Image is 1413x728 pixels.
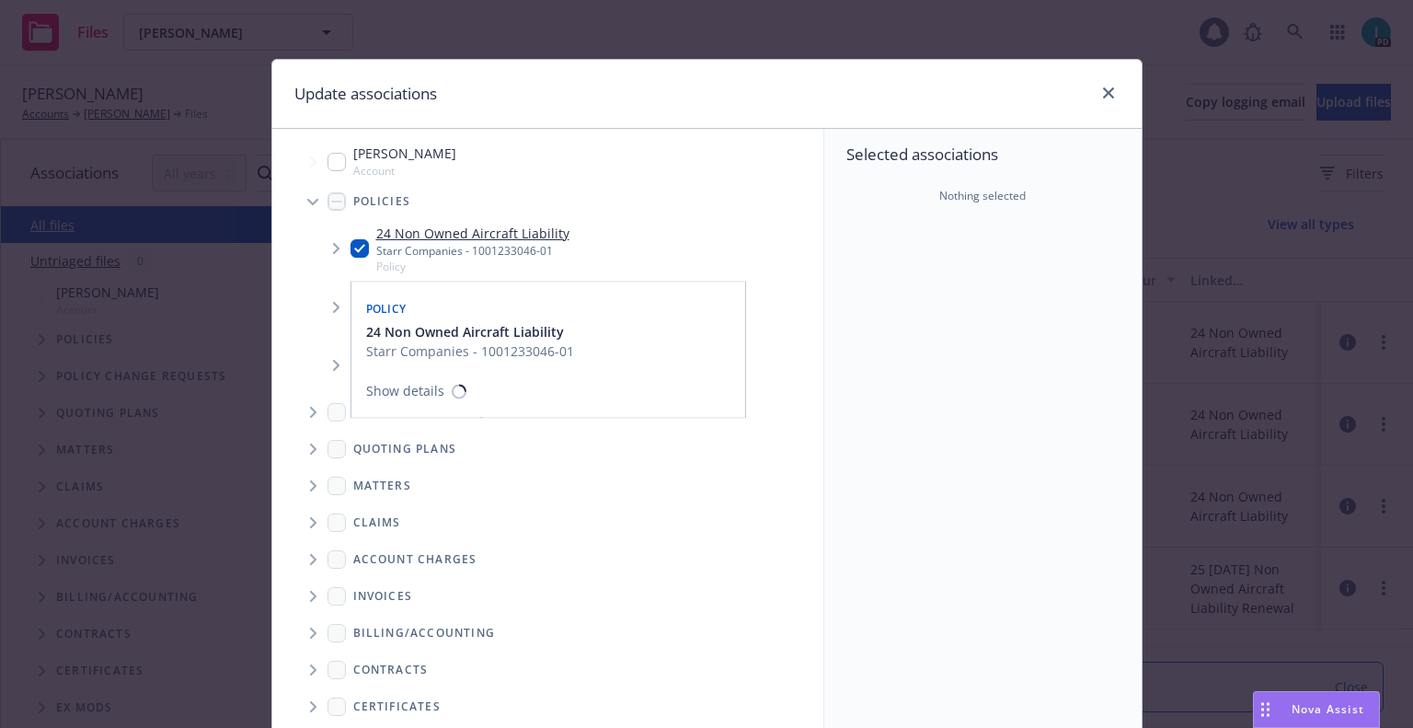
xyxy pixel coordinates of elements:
span: Invoices [353,591,413,602]
span: Policy [376,259,569,274]
a: 24 Non Owned Aircraft Liability [376,224,569,243]
span: Policies [353,196,411,207]
span: 24 Non Owned Aircraft Liability [366,323,564,342]
span: [PERSON_NAME] [353,144,456,163]
span: Starr Companies - 1001233046-01 [366,342,574,362]
div: Starr Companies - 1001233046-01 [376,243,569,259]
button: 24 Non Owned Aircraft Liability [366,323,574,342]
span: Matters [353,480,411,491]
div: Tree Example [272,140,823,615]
span: Account charges [353,554,477,565]
h1: Update associations [294,82,437,106]
span: Quoting plans [353,444,457,455]
span: Certificates [353,701,441,712]
span: Policy [366,302,407,318]
button: Nova Assist [1253,691,1380,728]
span: Selected associations [846,144,1120,166]
span: Contracts [353,664,429,676]
span: Account [353,163,456,179]
span: Billing/Accounting [353,628,496,639]
a: close [1097,82,1120,104]
span: Nothing selected [939,188,1026,204]
div: Drag to move [1254,692,1277,727]
span: Nova Assist [1292,701,1364,717]
span: Claims [353,517,401,528]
